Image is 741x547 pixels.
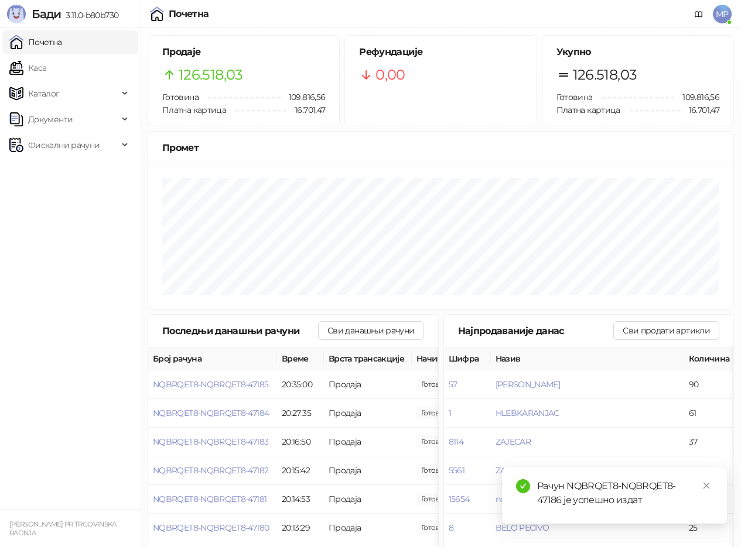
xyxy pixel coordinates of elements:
[281,91,326,104] span: 109.816,56
[7,5,26,23] img: Logo
[496,408,559,418] button: HLEBKARANJAC
[700,479,713,492] a: Close
[148,348,277,370] th: Број рачуна
[375,64,405,86] span: 0,00
[324,428,412,456] td: Продаја
[162,105,226,115] span: Платна картица
[277,514,324,542] td: 20:13:29
[684,428,737,456] td: 37
[684,399,737,428] td: 61
[416,493,456,505] span: 150,00
[153,494,267,504] button: NQBRQET8-NQBRQET8-47181
[28,108,73,131] span: Документи
[153,465,268,476] button: NQBRQET8-NQBRQET8-47182
[61,10,118,20] span: 3.11.0-b80b730
[496,436,531,447] button: ZAJECAR
[613,321,719,340] button: Сви продати артикли
[153,436,268,447] button: NQBRQET8-NQBRQET8-47183
[416,435,456,448] span: 80,00
[412,348,529,370] th: Начини плаћања
[179,64,243,86] span: 126.518,03
[32,7,61,21] span: Бади
[324,514,412,542] td: Продаја
[277,348,324,370] th: Време
[153,408,269,418] button: NQBRQET8-NQBRQET8-47184
[684,370,737,399] td: 90
[702,481,711,490] span: close
[491,348,684,370] th: Назив
[449,465,465,476] button: 5561
[449,436,463,447] button: 8114
[416,407,456,419] span: 330,00
[496,379,561,390] button: [PERSON_NAME]
[153,379,268,390] button: NQBRQET8-NQBRQET8-47185
[162,45,325,59] h5: Продаје
[162,92,199,102] span: Готовина
[556,45,719,59] h5: Укупно
[28,133,100,157] span: Фискални рачуни
[449,379,457,390] button: 57
[416,521,456,534] span: 80,00
[449,494,470,504] button: 15654
[169,9,209,19] div: Почетна
[537,479,713,507] div: Рачун NQBRQET8-NQBRQET8-47186 је успешно издат
[516,479,530,493] span: check-circle
[286,104,325,116] span: 16.701,47
[496,522,549,533] button: BELO PECIVO
[556,105,620,115] span: Платна картица
[9,56,46,80] a: Каса
[277,485,324,514] td: 20:14:53
[496,465,563,476] button: ZAJECARSKO 0_5
[689,5,708,23] a: Документација
[324,399,412,428] td: Продаја
[573,64,637,86] span: 126.518,03
[449,408,451,418] button: 1
[324,348,412,370] th: Врста трансакције
[277,370,324,399] td: 20:35:00
[713,5,732,23] span: MP
[277,428,324,456] td: 20:16:50
[681,104,719,116] span: 16.701,47
[416,378,456,391] span: 405,00
[449,522,453,533] button: 8
[444,348,491,370] th: Шифра
[684,348,737,370] th: Количина
[324,485,412,514] td: Продаја
[277,456,324,485] td: 20:15:42
[324,370,412,399] td: Продаја
[416,464,456,477] span: 530,00
[324,456,412,485] td: Продаја
[153,522,269,533] button: NQBRQET8-NQBRQET8-47180
[458,324,614,338] div: Најпродаваније данас
[496,494,524,504] button: nes 3in1
[684,456,737,485] td: 37
[9,30,62,54] a: Почетна
[9,520,117,537] small: [PERSON_NAME] PR TRGOVINSKA RADNJA
[359,45,522,59] h5: Рефундације
[674,91,719,104] span: 109.816,56
[318,321,424,340] button: Сви данашњи рачуни
[277,399,324,428] td: 20:27:35
[162,140,719,155] div: Промет
[162,324,318,338] div: Последњи данашњи рачуни
[28,82,60,105] span: Каталог
[556,92,593,102] span: Готовина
